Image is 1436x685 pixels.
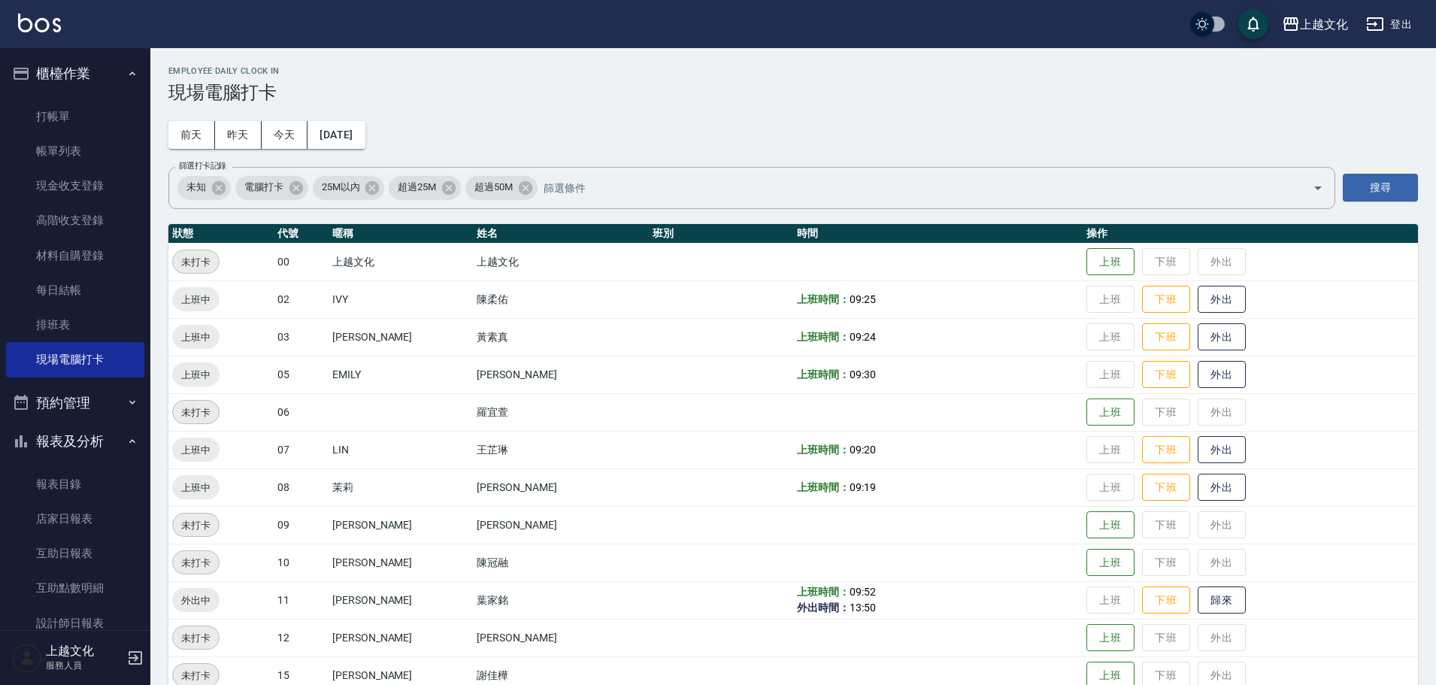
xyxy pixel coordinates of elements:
td: [PERSON_NAME] [473,506,649,544]
span: 未打卡 [173,668,219,683]
h5: 上越文化 [46,644,123,659]
button: 上越文化 [1276,9,1354,40]
span: 未打卡 [173,555,219,571]
td: 王芷琳 [473,431,649,468]
h2: Employee Daily Clock In [168,66,1418,76]
div: 電腦打卡 [235,176,308,200]
span: 09:52 [850,586,876,598]
span: 未打卡 [173,630,219,646]
th: 操作 [1083,224,1418,244]
button: 上班 [1086,511,1135,539]
th: 班別 [649,224,793,244]
td: LIN [329,431,473,468]
span: 上班中 [172,292,220,308]
td: [PERSON_NAME] [329,619,473,656]
b: 上班時間： [797,586,850,598]
td: 上越文化 [473,243,649,280]
button: 歸來 [1198,586,1246,614]
span: 09:25 [850,293,876,305]
td: 12 [274,619,329,656]
span: 超過25M [389,180,445,195]
b: 上班時間： [797,368,850,380]
td: 茉莉 [329,468,473,506]
a: 打帳單 [6,99,144,134]
td: 02 [274,280,329,318]
div: 超過50M [465,176,538,200]
span: 09:20 [850,444,876,456]
td: 07 [274,431,329,468]
span: 上班中 [172,480,220,496]
span: 上班中 [172,367,220,383]
button: 外出 [1198,361,1246,389]
button: 下班 [1142,361,1190,389]
button: 上班 [1086,248,1135,276]
td: 10 [274,544,329,581]
span: 13:50 [850,602,876,614]
span: 上班中 [172,329,220,345]
button: 搜尋 [1343,174,1418,202]
button: 外出 [1198,323,1246,351]
button: 櫃檯作業 [6,54,144,93]
div: 超過25M [389,176,461,200]
b: 上班時間： [797,481,850,493]
input: 篩選條件 [540,174,1286,201]
button: 上班 [1086,399,1135,426]
span: 上班中 [172,442,220,458]
td: 03 [274,318,329,356]
button: 下班 [1142,586,1190,614]
a: 高階收支登錄 [6,203,144,238]
span: 外出中 [172,593,220,608]
img: Person [12,643,42,673]
button: 下班 [1142,436,1190,464]
td: [PERSON_NAME] [473,356,649,393]
button: 外出 [1198,474,1246,502]
span: 25M以內 [313,180,369,195]
td: IVY [329,280,473,318]
button: 下班 [1142,286,1190,314]
button: 外出 [1198,286,1246,314]
button: Open [1306,176,1330,200]
span: 未打卡 [173,254,219,270]
th: 暱稱 [329,224,473,244]
td: 陳冠融 [473,544,649,581]
img: Logo [18,14,61,32]
a: 設計師日報表 [6,606,144,641]
span: 未打卡 [173,405,219,420]
span: 超過50M [465,180,522,195]
button: 報表及分析 [6,422,144,461]
b: 上班時間： [797,293,850,305]
td: [PERSON_NAME] [329,506,473,544]
td: 08 [274,468,329,506]
td: 00 [274,243,329,280]
td: [PERSON_NAME] [329,318,473,356]
a: 互助點數明細 [6,571,144,605]
a: 帳單列表 [6,134,144,168]
a: 每日結帳 [6,273,144,308]
a: 報表目錄 [6,467,144,502]
span: 未打卡 [173,517,219,533]
th: 狀態 [168,224,274,244]
b: 上班時間： [797,444,850,456]
span: 電腦打卡 [235,180,292,195]
button: 下班 [1142,474,1190,502]
button: 前天 [168,121,215,149]
button: 預約管理 [6,383,144,423]
b: 上班時間： [797,331,850,343]
a: 材料自購登錄 [6,238,144,273]
span: 09:24 [850,331,876,343]
td: 葉家銘 [473,581,649,619]
button: [DATE] [307,121,365,149]
div: 上越文化 [1300,15,1348,34]
button: 上班 [1086,624,1135,652]
td: 陳柔佑 [473,280,649,318]
td: [PERSON_NAME] [329,544,473,581]
td: [PERSON_NAME] [473,468,649,506]
td: 09 [274,506,329,544]
a: 互助日報表 [6,536,144,571]
td: 黃素真 [473,318,649,356]
b: 外出時間： [797,602,850,614]
button: 登出 [1360,11,1418,38]
td: [PERSON_NAME] [473,619,649,656]
div: 25M以內 [313,176,385,200]
button: save [1238,9,1268,39]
